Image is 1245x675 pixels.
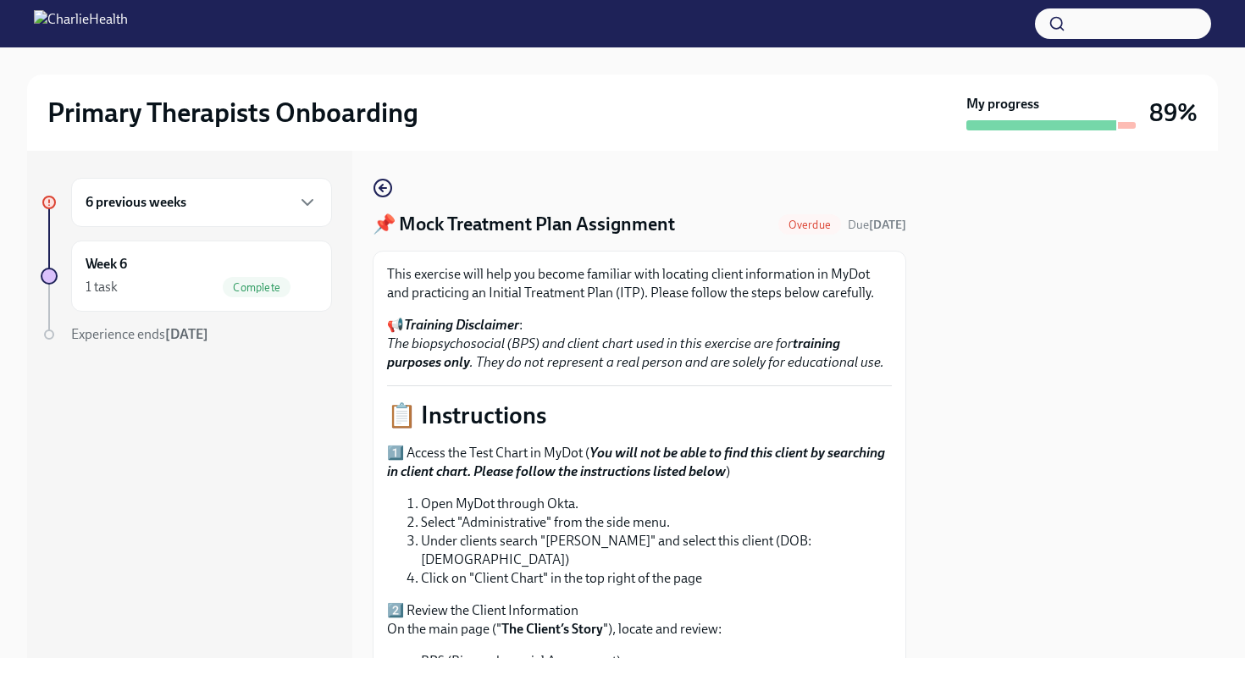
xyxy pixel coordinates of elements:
[387,445,885,479] strong: You will not be able to find this client by searching in client chart. Please follow the instruct...
[387,265,892,302] p: This exercise will help you become familiar with locating client information in MyDot and practic...
[421,652,892,671] li: BPS (Biopsychosocial Assessment)
[165,326,208,342] strong: [DATE]
[387,316,892,372] p: 📢 :
[86,278,118,296] div: 1 task
[86,193,186,212] h6: 6 previous weeks
[71,326,208,342] span: Experience ends
[387,335,884,370] em: The biopsychosocial (BPS) and client chart used in this exercise are for . They do not represent ...
[501,621,603,637] strong: The Client’s Story
[421,513,892,532] li: Select "Administrative" from the side menu.
[34,10,128,37] img: CharlieHealth
[373,212,675,237] h4: 📌 Mock Treatment Plan Assignment
[387,601,892,639] p: 2️⃣ Review the Client Information On the main page (" "), locate and review:
[421,495,892,513] li: Open MyDot through Okta.
[387,444,892,481] p: 1️⃣ Access the Test Chart in MyDot ( )
[848,218,906,232] span: Due
[1149,97,1198,128] h3: 89%
[404,317,519,333] strong: Training Disclaimer
[848,217,906,233] span: August 8th, 2025 09:00
[387,400,892,430] p: 📋 Instructions
[41,241,332,312] a: Week 61 taskComplete
[869,218,906,232] strong: [DATE]
[421,569,892,588] li: Click on "Client Chart" in the top right of the page
[421,532,892,569] li: Under clients search "[PERSON_NAME]" and select this client (DOB: [DEMOGRAPHIC_DATA])
[223,281,290,294] span: Complete
[966,95,1039,113] strong: My progress
[778,219,841,231] span: Overdue
[86,255,127,274] h6: Week 6
[47,96,418,130] h2: Primary Therapists Onboarding
[71,178,332,227] div: 6 previous weeks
